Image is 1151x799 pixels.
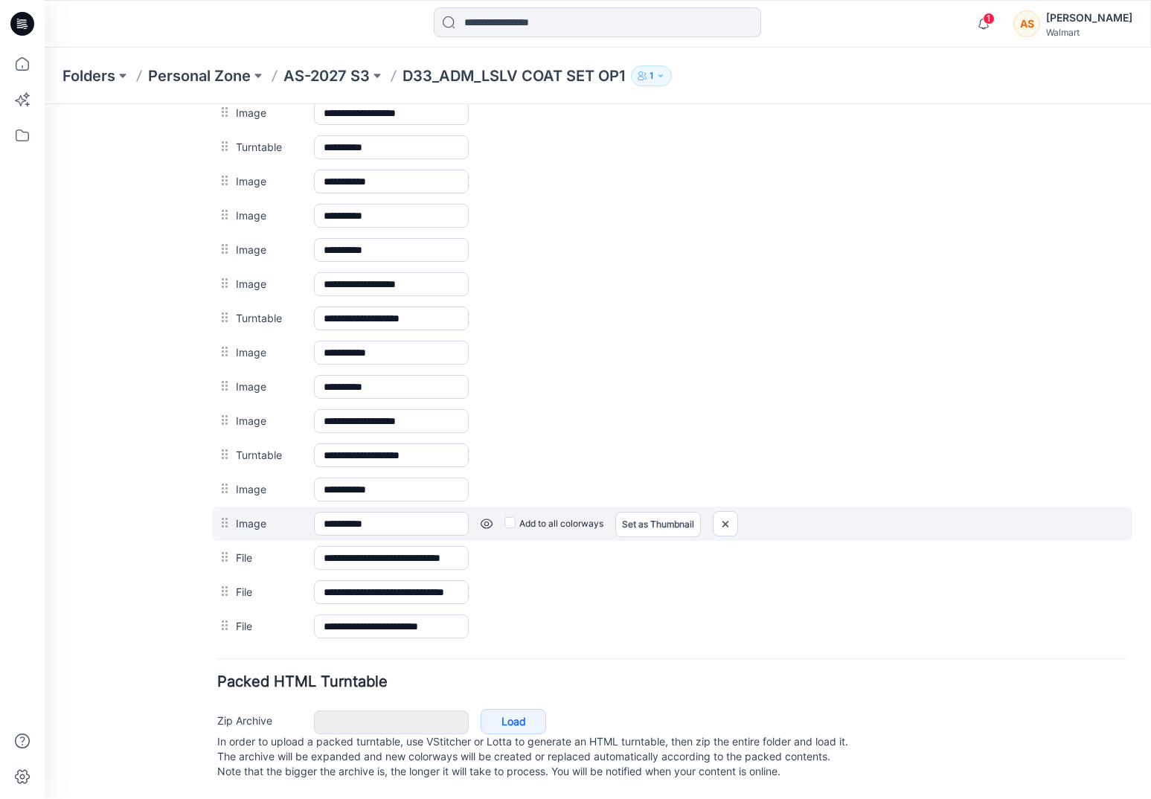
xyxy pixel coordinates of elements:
[191,274,254,290] label: Image
[1046,27,1132,38] div: Walmart
[1013,10,1040,37] div: AS
[631,65,672,86] button: 1
[650,68,653,84] p: 1
[191,445,254,461] label: File
[173,608,254,624] label: Zip Archive
[191,376,254,393] label: Image
[403,65,625,86] p: D33_ADM_LSLV COAT SET OP1
[283,65,370,86] a: AS-2027 S3
[571,408,656,433] a: Set as Thumbnail
[148,65,251,86] a: Personal Zone
[191,342,254,359] label: Turntable
[1046,9,1132,27] div: [PERSON_NAME]
[983,13,995,25] span: 1
[45,104,1151,799] iframe: edit-style
[191,411,254,427] label: Image
[191,479,254,495] label: File
[191,137,254,153] label: Image
[191,205,254,222] label: Turntable
[191,513,254,530] label: File
[436,605,501,630] a: Load
[669,408,693,432] img: close-btn.svg
[191,308,254,324] label: Image
[191,171,254,187] label: Image
[460,410,469,420] input: Add to all colorways
[62,65,115,86] a: Folders
[460,408,559,431] label: Add to all colorways
[173,630,1083,675] p: In order to upload a packed turntable, use VStitcher or Lotta to generate an HTML turntable, then...
[191,240,254,256] label: Image
[173,571,1083,585] h4: Packed HTML Turntable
